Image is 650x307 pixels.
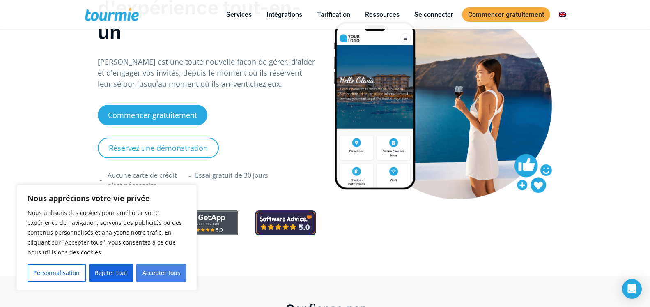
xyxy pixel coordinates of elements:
[98,56,317,90] p: [PERSON_NAME] est une toute nouvelle façon de gérer, d'aider et d'engager vos invités, depuis le ...
[136,264,186,282] button: Accepter tous
[98,138,219,158] a: Réservez une démonstration
[94,177,108,184] span: -
[462,7,550,22] a: Commencer gratuitement
[408,9,459,20] a: Se connecter
[28,264,86,282] button: Personnalisation
[260,9,308,20] a: Intégrations
[28,193,186,203] p: Nous apprécions votre vie privée
[622,279,642,299] div: Messager d'interphone ouvert
[311,9,356,20] a: Tarification
[180,171,200,180] span: -
[89,264,133,282] button: Rejeter tout
[359,9,406,20] a: Ressources
[220,9,258,20] a: Services
[28,208,186,257] p: Nous utilisons des cookies pour améliorer votre expérience de navigation, servons des publicités ...
[98,105,207,125] a: Commencer gratuitement
[195,171,268,180] div: Essai gratuit de 30 jours
[108,171,185,190] div: Aucune carte de crédit n'est nécessaire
